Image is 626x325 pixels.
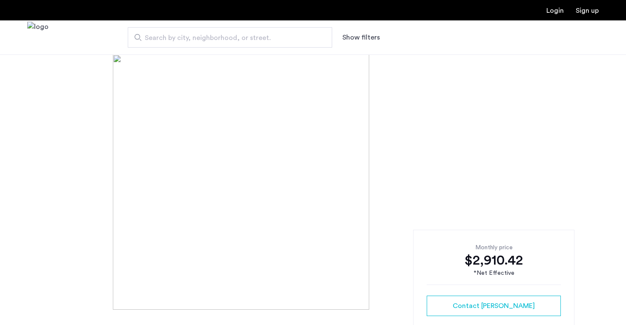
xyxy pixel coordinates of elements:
a: Login [546,7,564,14]
a: Registration [576,7,599,14]
div: Monthly price [427,243,561,252]
input: Apartment Search [128,27,332,48]
img: logo [27,22,49,54]
span: Search by city, neighborhood, or street. [145,33,308,43]
button: button [427,296,561,316]
span: Contact [PERSON_NAME] [453,301,535,311]
button: Show or hide filters [342,32,380,43]
div: $2,910.42 [427,252,561,269]
div: *Net Effective [427,269,561,278]
a: Cazamio Logo [27,22,49,54]
img: [object%20Object] [113,54,514,310]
